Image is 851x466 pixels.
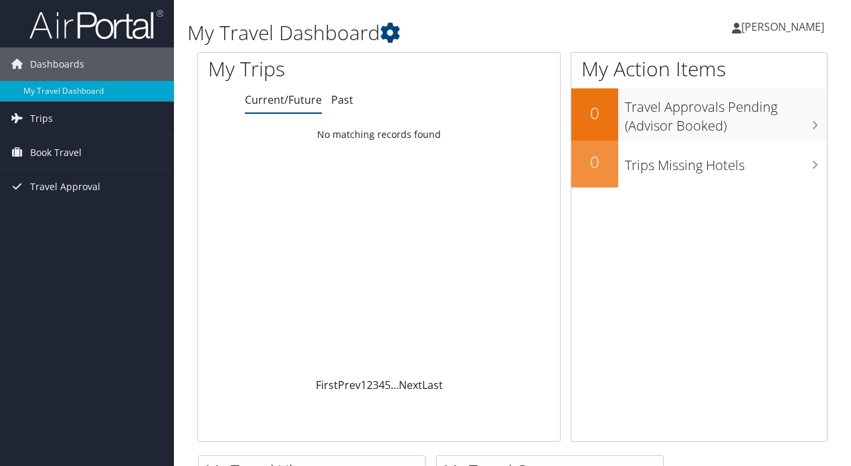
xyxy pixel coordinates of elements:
[187,19,621,47] h1: My Travel Dashboard
[29,9,163,40] img: airportal-logo.png
[379,378,385,392] a: 4
[30,170,100,204] span: Travel Approval
[373,378,379,392] a: 3
[571,88,827,140] a: 0Travel Approvals Pending (Advisor Booked)
[338,378,361,392] a: Prev
[245,92,322,107] a: Current/Future
[30,102,53,135] span: Trips
[625,91,827,135] h3: Travel Approvals Pending (Advisor Booked)
[422,378,443,392] a: Last
[399,378,422,392] a: Next
[208,55,399,83] h1: My Trips
[30,136,82,169] span: Book Travel
[30,48,84,81] span: Dashboards
[625,149,827,175] h3: Trips Missing Hotels
[316,378,338,392] a: First
[571,55,827,83] h1: My Action Items
[741,19,824,34] span: [PERSON_NAME]
[367,378,373,392] a: 2
[571,141,827,187] a: 0Trips Missing Hotels
[198,123,560,147] td: No matching records found
[361,378,367,392] a: 1
[391,378,399,392] span: …
[385,378,391,392] a: 5
[331,92,353,107] a: Past
[571,151,618,173] h2: 0
[571,102,618,125] h2: 0
[732,7,838,47] a: [PERSON_NAME]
